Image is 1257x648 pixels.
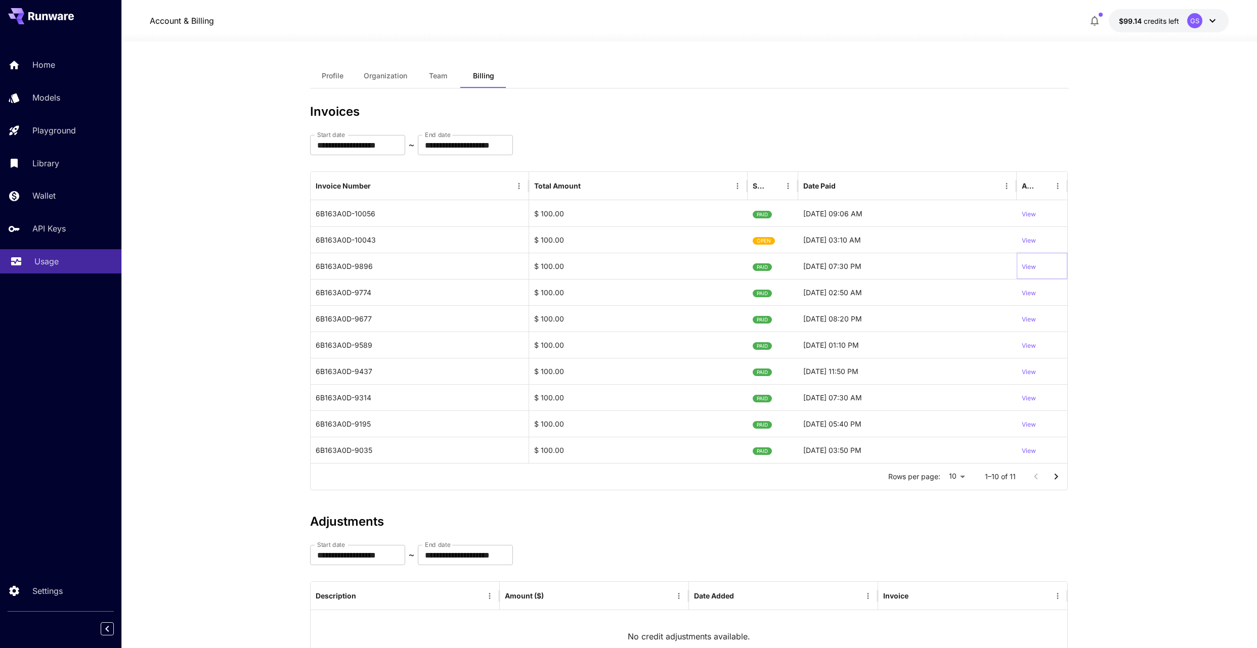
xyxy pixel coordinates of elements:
span: credits left [1144,17,1179,25]
button: View [1022,358,1036,384]
button: View [1022,253,1036,279]
button: Sort [357,589,371,603]
div: Collapse sidebar [108,620,121,638]
div: $ 100.00 [529,279,748,305]
span: PAID [753,307,772,333]
p: View [1022,289,1036,298]
button: View [1022,280,1036,305]
button: View [1022,306,1036,332]
div: 6B163A0D-10056 [311,200,529,226]
span: $99.14 [1119,17,1144,25]
p: API Keys [32,222,66,235]
p: View [1022,394,1036,403]
button: View [1022,201,1036,226]
div: $ 100.00 [529,437,748,463]
p: View [1022,236,1036,246]
p: View [1022,341,1036,351]
div: $ 100.00 [529,226,748,253]
div: 6B163A0D-9035 [311,437,529,463]
div: Date Added [694,591,734,600]
div: Status [753,181,766,190]
p: View [1022,315,1036,325]
div: 18-08-2025 01:10 PM [798,332,1017,358]
div: 10-08-2025 03:50 PM [798,437,1017,463]
p: View [1022,367,1036,377]
span: Profile [322,71,343,80]
button: View [1022,227,1036,253]
p: Wallet [32,190,56,202]
div: 15-08-2025 11:50 PM [798,358,1017,384]
p: Usage [34,255,59,267]
span: PAID [753,359,772,385]
p: View [1022,446,1036,456]
button: $99.14129GS [1109,9,1229,32]
div: Date Paid [803,181,836,190]
p: ~ [409,549,414,561]
div: $99.14129 [1119,16,1179,26]
div: 22-08-2025 07:30 PM [798,253,1017,279]
button: View [1022,332,1036,358]
button: Sort [735,589,749,603]
p: 1–10 of 11 [985,472,1016,482]
span: PAID [753,254,772,280]
button: Sort [837,179,851,193]
button: Go to next page [1046,467,1066,487]
button: View [1022,437,1036,463]
div: 19-08-2025 08:20 PM [798,305,1017,332]
button: Collapse sidebar [101,622,114,635]
p: Playground [32,124,76,136]
div: $ 100.00 [529,305,748,332]
div: Total Amount [534,181,581,190]
span: PAID [753,202,772,227]
div: Invoice [883,591,908,600]
p: Library [32,157,59,169]
div: 10 [944,469,969,484]
button: Menu [512,179,526,193]
div: $ 100.00 [529,200,748,226]
p: View [1022,210,1036,219]
div: Invoice Number [316,181,371,190]
div: 25-08-2025 09:06 AM [798,200,1017,226]
p: View [1022,420,1036,430]
div: 14-08-2025 07:30 AM [798,384,1017,410]
button: View [1022,411,1036,437]
span: OPEN [753,228,775,254]
button: Menu [1000,179,1014,193]
span: PAID [753,386,772,411]
p: Settings [32,585,63,597]
p: View [1022,262,1036,272]
button: Menu [781,179,795,193]
div: $ 100.00 [529,410,748,437]
button: Sort [372,179,386,193]
div: 12-08-2025 05:40 PM [798,410,1017,437]
h3: Invoices [310,105,1069,119]
p: Models [32,91,60,104]
div: 21-08-2025 02:50 AM [798,279,1017,305]
div: Description [316,591,356,600]
button: Sort [1036,179,1051,193]
button: Menu [1051,589,1065,603]
div: $ 100.00 [529,332,748,358]
div: 6B163A0D-10043 [311,226,529,253]
div: 6B163A0D-9774 [311,279,529,305]
div: 6B163A0D-9437 [311,358,529,384]
p: Home [32,59,55,71]
span: Team [429,71,447,80]
div: $ 100.00 [529,384,748,410]
div: GS [1187,13,1202,28]
div: 6B163A0D-9896 [311,253,529,279]
div: 6B163A0D-9314 [311,384,529,410]
a: Account & Billing [150,15,214,27]
button: Sort [909,589,924,603]
div: 25-08-2025 03:10 AM [798,226,1017,253]
div: Action [1022,181,1035,190]
p: No credit adjustments available. [628,630,750,642]
button: View [1022,385,1036,410]
span: PAID [753,281,772,306]
button: Menu [861,589,875,603]
span: PAID [753,333,772,359]
label: Start date [317,540,345,549]
span: PAID [753,412,772,438]
button: Sort [545,589,559,603]
button: Menu [1051,179,1065,193]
